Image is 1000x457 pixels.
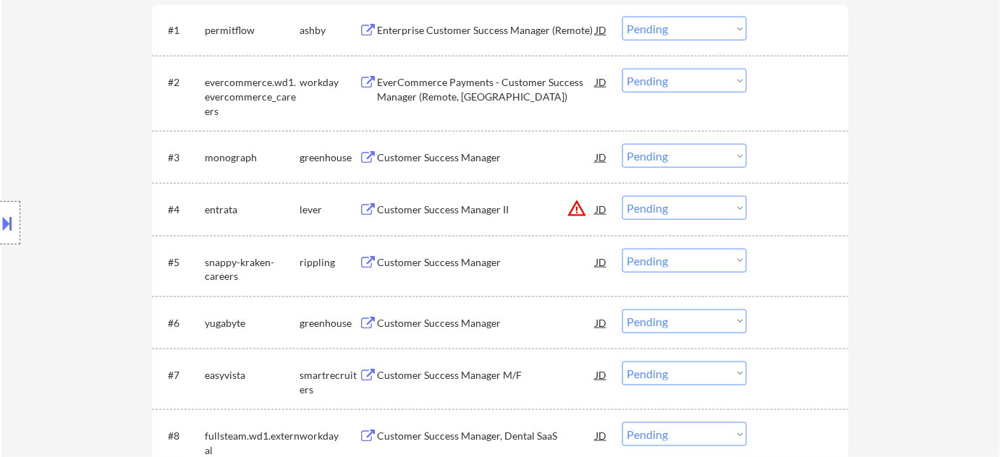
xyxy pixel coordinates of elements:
[567,198,587,218] button: warning_amber
[300,23,359,38] div: ashby
[300,255,359,270] div: rippling
[168,75,193,90] div: #2
[377,429,596,443] div: Customer Success Manager, Dental SaaS
[594,17,609,43] div: JD
[377,202,596,217] div: Customer Success Manager II
[377,255,596,270] div: Customer Success Manager
[377,368,596,383] div: Customer Success Manager M/F
[594,422,609,448] div: JD
[594,196,609,222] div: JD
[300,429,359,443] div: workday
[300,75,359,90] div: workday
[594,144,609,170] div: JD
[377,75,596,103] div: EverCommerce Payments - Customer Success Manager (Remote, [GEOGRAPHIC_DATA])
[594,362,609,388] div: JD
[205,429,300,457] div: fullsteam.wd1.external
[594,309,609,336] div: JD
[377,23,596,38] div: Enterprise Customer Success Manager (Remote)
[205,75,300,118] div: evercommerce.wd1.evercommerce_careers
[300,316,359,330] div: greenhouse
[205,23,300,38] div: permitflow
[168,429,193,443] div: #8
[300,202,359,217] div: lever
[205,368,300,383] div: easyvista
[594,69,609,95] div: JD
[300,368,359,396] div: smartrecruiters
[377,316,596,330] div: Customer Success Manager
[300,150,359,165] div: greenhouse
[594,249,609,275] div: JD
[377,150,596,165] div: Customer Success Manager
[168,368,193,383] div: #7
[168,23,193,38] div: #1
